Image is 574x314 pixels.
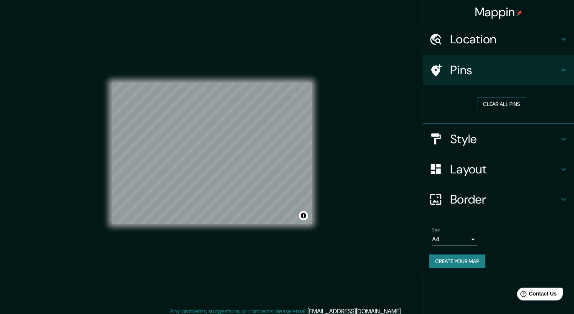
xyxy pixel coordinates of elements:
[450,192,559,207] h4: Border
[299,211,308,220] button: Toggle attribution
[423,184,574,214] div: Border
[423,24,574,54] div: Location
[112,83,312,224] canvas: Map
[423,124,574,154] div: Style
[507,285,566,306] iframe: Help widget launcher
[450,132,559,147] h4: Style
[450,32,559,47] h4: Location
[429,254,485,268] button: Create your map
[432,233,477,245] div: A4
[475,5,523,20] h4: Mappin
[423,55,574,85] div: Pins
[432,227,440,233] label: Size
[423,154,574,184] div: Layout
[477,97,526,111] button: Clear all pins
[450,63,559,78] h4: Pins
[450,162,559,177] h4: Layout
[516,10,522,16] img: pin-icon.png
